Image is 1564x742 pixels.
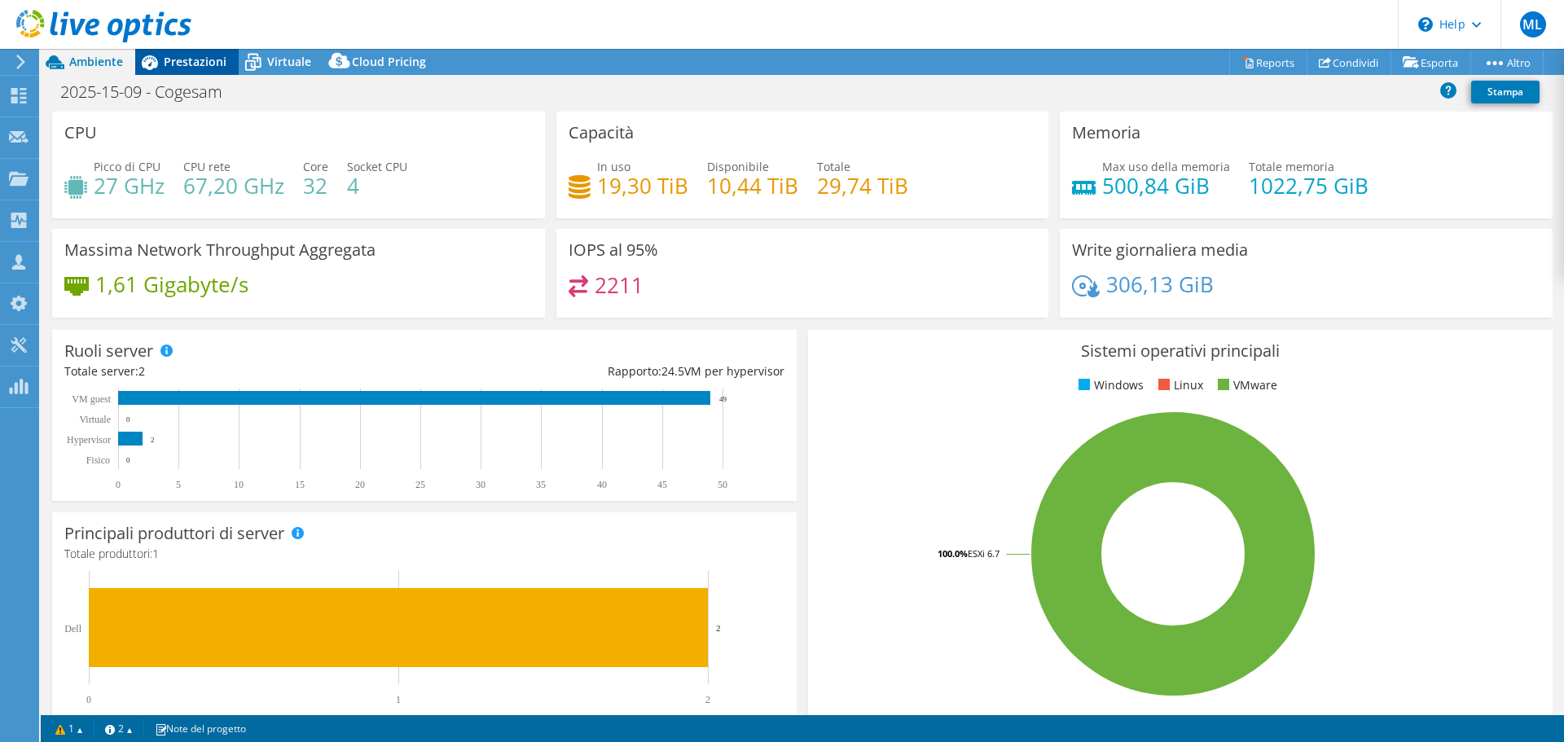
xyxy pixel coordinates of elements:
[1229,50,1307,75] a: Reports
[424,362,784,380] div: Rapporto: VM per hypervisor
[1390,50,1471,75] a: Esporta
[64,124,97,142] h3: CPU
[295,479,305,490] text: 15
[64,241,376,259] h3: Massima Network Throughput Aggregata
[657,479,667,490] text: 45
[355,479,365,490] text: 20
[1249,177,1368,195] h4: 1022,75 GiB
[597,159,630,174] span: In uso
[661,363,684,379] span: 24.5
[938,547,968,560] tspan: 100.0%
[86,694,91,705] text: 0
[1214,376,1277,394] li: VMware
[1102,177,1230,195] h4: 500,84 GiB
[476,479,485,490] text: 30
[152,546,159,561] span: 1
[69,54,123,69] span: Ambiente
[1249,159,1334,174] span: Totale memoria
[415,479,425,490] text: 25
[303,159,328,174] span: Core
[143,718,257,739] a: Note del progetto
[138,363,145,379] span: 2
[1307,50,1391,75] a: Condividi
[569,124,634,142] h3: Capacità
[94,718,144,739] a: 2
[817,159,850,174] span: Totale
[396,694,401,705] text: 1
[1072,241,1248,259] h3: Write giornaliera media
[94,159,160,174] span: Picco di CPU
[164,54,226,69] span: Prestazioni
[1470,50,1544,75] a: Altro
[347,177,407,195] h4: 4
[1471,81,1540,103] a: Stampa
[72,393,111,405] text: VM guest
[968,547,999,560] tspan: ESXi 6.7
[597,479,607,490] text: 40
[53,83,248,101] h1: 2025-15-09 - Cogesam
[1072,124,1140,142] h3: Memoria
[820,342,1540,360] h3: Sistemi operativi principali
[303,177,328,195] h4: 32
[716,623,721,633] text: 2
[94,177,165,195] h4: 27 GHz
[176,479,181,490] text: 5
[67,434,111,446] text: Hypervisor
[1154,376,1203,394] li: Linux
[1074,376,1144,394] li: Windows
[64,623,81,634] text: Dell
[64,342,153,360] h3: Ruoli server
[44,718,94,739] a: 1
[536,479,546,490] text: 35
[707,177,798,195] h4: 10,44 TiB
[817,177,908,195] h4: 29,74 TiB
[183,159,231,174] span: CPU rete
[352,54,426,69] span: Cloud Pricing
[595,276,644,294] h4: 2211
[569,241,658,259] h3: IOPS al 95%
[597,177,688,195] h4: 19,30 TiB
[79,414,111,425] text: Virtuale
[116,479,121,490] text: 0
[151,436,155,444] text: 2
[1520,11,1546,37] span: ML
[64,362,424,380] div: Totale server:
[126,415,130,424] text: 0
[707,159,769,174] span: Disponibile
[183,177,284,195] h4: 67,20 GHz
[1106,275,1214,293] h4: 306,13 GiB
[234,479,244,490] text: 10
[95,275,248,293] h4: 1,61 Gigabyte/s
[64,545,784,563] h4: Totale produttori:
[347,159,407,174] span: Socket CPU
[1102,159,1230,174] span: Max uso della memoria
[718,479,727,490] text: 50
[267,54,311,69] span: Virtuale
[86,454,110,466] text: Fisico
[1418,17,1433,32] svg: \n
[705,694,710,705] text: 2
[64,525,284,542] h3: Principali produttori di server
[126,456,130,464] text: 0
[719,395,727,403] text: 49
